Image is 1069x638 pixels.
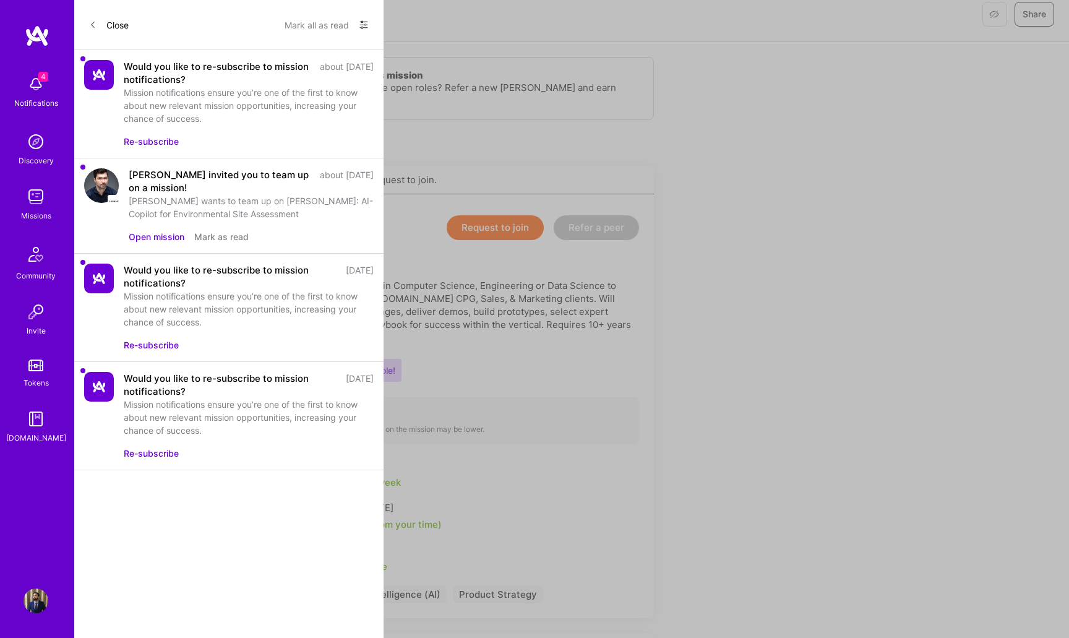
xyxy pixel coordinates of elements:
button: Open mission [129,230,184,243]
div: [DATE] [346,372,374,398]
button: Close [89,15,129,35]
button: Re-subscribe [124,338,179,351]
img: Company logo [108,195,120,207]
a: User Avatar [20,588,51,613]
div: Mission notifications ensure you’re one of the first to know about new relevant mission opportuni... [124,290,374,329]
img: Invite [24,300,48,324]
img: Company Logo [84,60,114,90]
div: Mission notifications ensure you’re one of the first to know about new relevant mission opportuni... [124,398,374,437]
div: Invite [27,324,46,337]
button: Mark all as read [285,15,349,35]
img: user avatar [84,168,119,203]
img: teamwork [24,184,48,209]
button: Re-subscribe [124,447,179,460]
div: [PERSON_NAME] wants to team up on [PERSON_NAME]: AI-Copilot for Environmental Site Assessment [129,194,374,220]
button: Mark as read [194,230,249,243]
img: Company Logo [84,372,114,402]
div: about [DATE] [320,168,374,194]
div: Would you like to re-subscribe to mission notifications? [124,264,338,290]
div: Community [16,269,56,282]
img: User Avatar [24,588,48,613]
img: Community [21,239,51,269]
img: Company Logo [84,264,114,293]
div: about [DATE] [320,60,374,86]
div: [DOMAIN_NAME] [6,431,66,444]
div: Would you like to re-subscribe to mission notifications? [124,372,338,398]
div: Discovery [19,154,54,167]
img: logo [25,25,49,47]
div: [DATE] [346,264,374,290]
img: guide book [24,407,48,431]
div: Would you like to re-subscribe to mission notifications? [124,60,312,86]
img: tokens [28,360,43,371]
div: Tokens [24,376,49,389]
div: Mission notifications ensure you’re one of the first to know about new relevant mission opportuni... [124,86,374,125]
div: [PERSON_NAME] invited you to team up on a mission! [129,168,312,194]
button: Re-subscribe [124,135,179,148]
div: Missions [21,209,51,222]
img: discovery [24,129,48,154]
